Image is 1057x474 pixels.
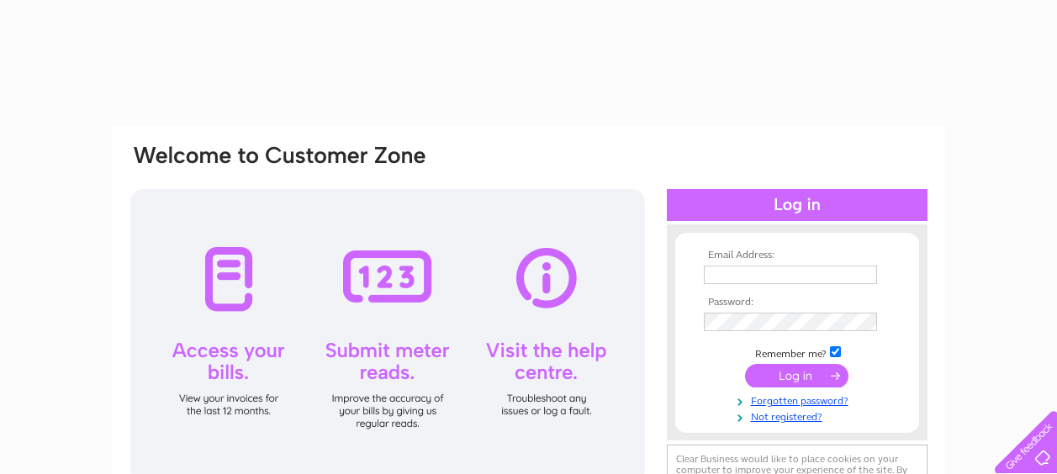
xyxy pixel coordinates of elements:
[700,344,895,361] td: Remember me?
[704,392,895,408] a: Forgotten password?
[745,364,848,387] input: Submit
[700,297,895,308] th: Password:
[704,408,895,424] a: Not registered?
[700,250,895,261] th: Email Address:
